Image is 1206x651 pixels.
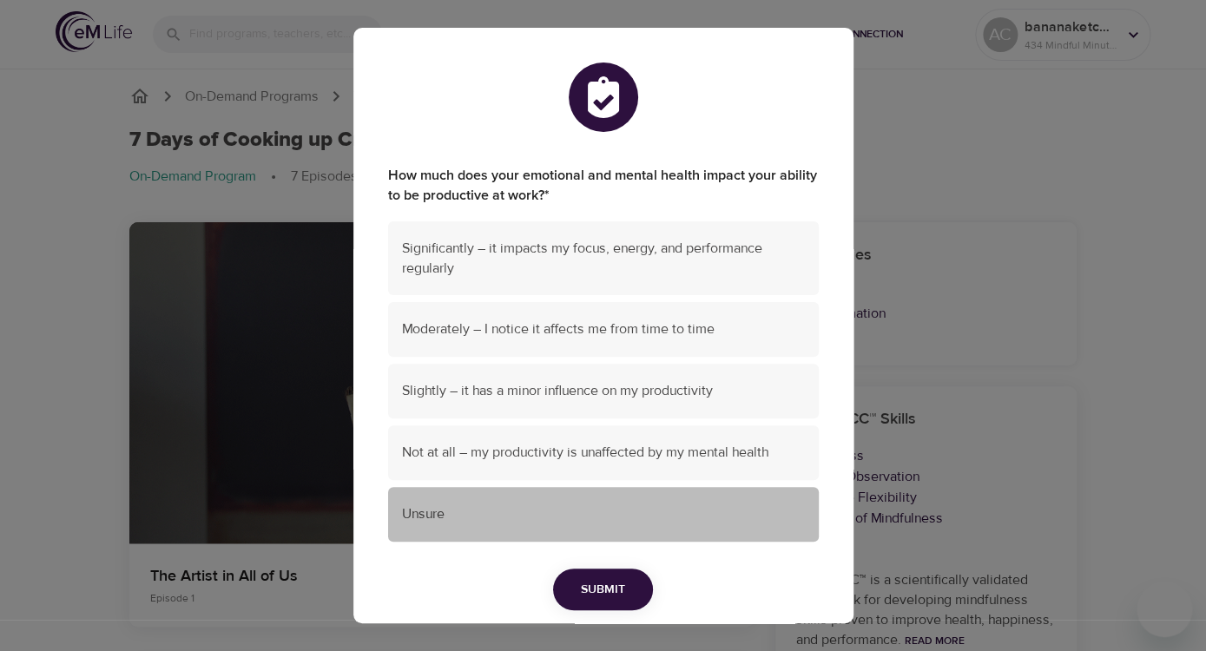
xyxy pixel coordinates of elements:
button: Submit [553,569,653,611]
span: Not at all – my productivity is unaffected by my mental health [402,443,805,463]
label: How much does your emotional and mental health impact your ability to be productive at work? [388,166,819,206]
span: Submit [581,579,625,601]
span: Significantly – it impacts my focus, energy, and performance regularly [402,239,805,279]
span: Unsure [402,504,805,524]
span: Moderately – I notice it affects me from time to time [402,319,805,339]
span: Slightly – it has a minor influence on my productivity [402,381,805,401]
